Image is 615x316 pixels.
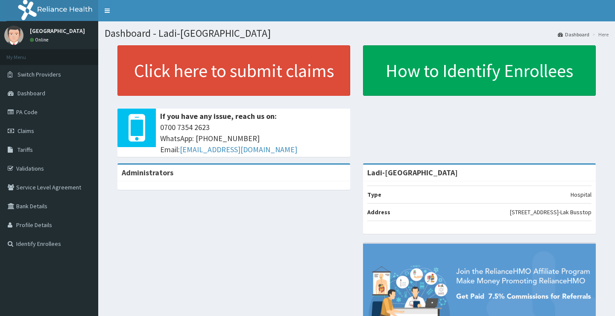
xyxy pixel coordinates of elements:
p: [STREET_ADDRESS]-Lak Busstop [510,208,592,216]
p: [GEOGRAPHIC_DATA] [30,28,85,34]
span: Dashboard [18,89,45,97]
li: Here [590,31,609,38]
b: If you have any issue, reach us on: [160,111,277,121]
span: Tariffs [18,146,33,154]
a: Click here to submit claims [117,45,350,96]
a: [EMAIL_ADDRESS][DOMAIN_NAME] [180,145,297,154]
p: Hospital [571,190,592,199]
b: Type [367,191,381,198]
b: Administrators [122,168,173,177]
h1: Dashboard - Ladi-[GEOGRAPHIC_DATA] [105,28,609,39]
span: Switch Providers [18,71,61,78]
span: Claims [18,127,34,135]
a: How to Identify Enrollees [363,45,596,96]
a: Dashboard [558,31,589,38]
span: 0700 7354 2623 WhatsApp: [PHONE_NUMBER] Email: [160,122,346,155]
b: Address [367,208,390,216]
a: Online [30,37,50,43]
strong: Ladi-[GEOGRAPHIC_DATA] [367,168,458,177]
img: User Image [4,26,23,45]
